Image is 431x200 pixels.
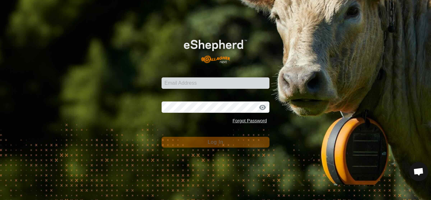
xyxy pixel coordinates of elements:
[162,77,269,89] input: Email Address
[409,162,428,181] div: Open chat
[208,139,223,145] span: Log In
[233,118,267,123] a: Forgot Password
[162,137,269,148] button: Log In
[172,31,258,67] img: E-shepherd Logo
